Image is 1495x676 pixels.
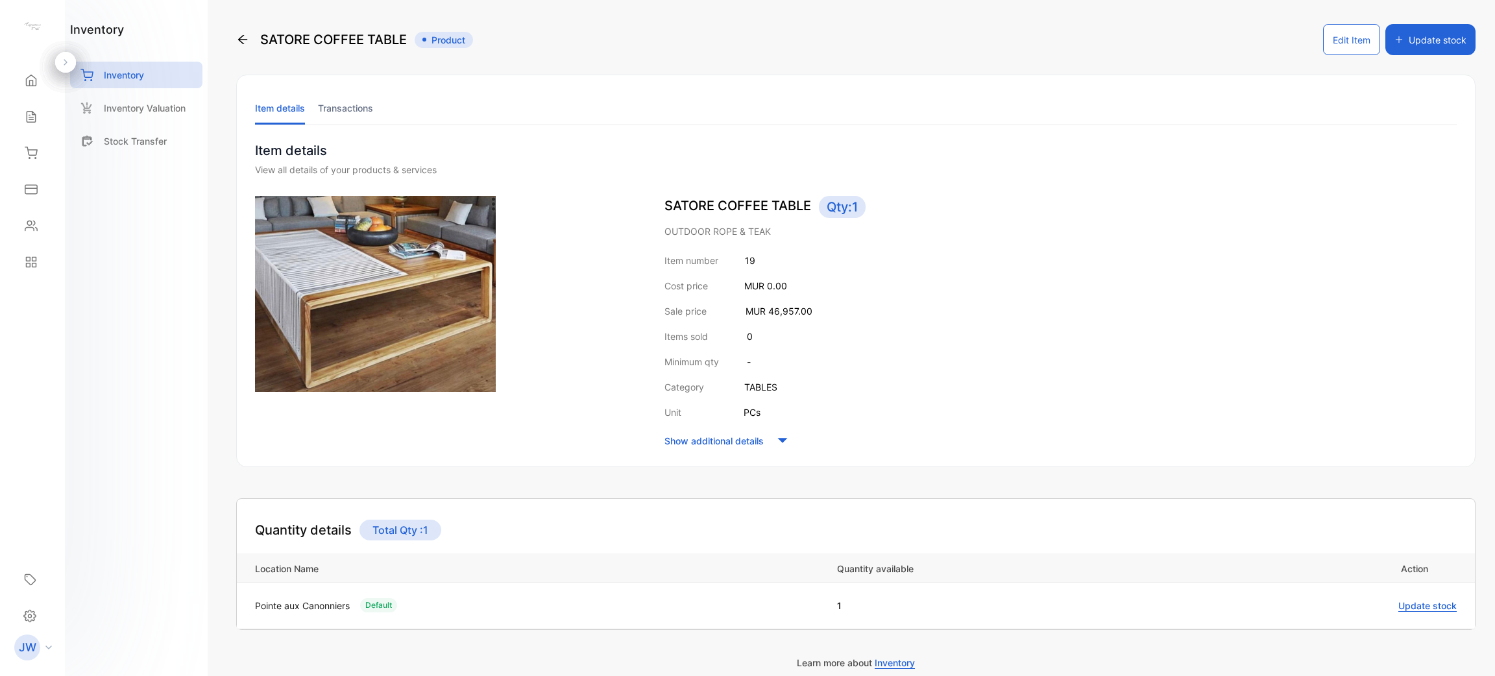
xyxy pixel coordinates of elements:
[875,657,915,669] span: Inventory
[744,405,760,419] p: PCs
[255,520,352,540] h4: Quantity details
[255,141,1457,160] p: Item details
[255,91,305,125] li: Item details
[664,279,708,293] p: Cost price
[745,254,755,267] p: 19
[819,196,866,218] span: Qty: 1
[664,355,719,368] p: Minimum qty
[104,68,144,82] p: Inventory
[1385,24,1476,55] button: Update stock
[664,254,718,267] p: Item number
[664,434,764,448] p: Show additional details
[19,639,36,656] p: JW
[255,599,350,612] p: Pointe aux Canonniers
[664,380,704,394] p: Category
[359,520,441,540] p: Total Qty : 1
[104,101,186,115] p: Inventory Valuation
[664,330,708,343] p: Items sold
[747,355,751,368] p: -
[70,95,202,121] a: Inventory Valuation
[837,599,1173,612] p: 1
[1191,560,1428,575] p: Action
[255,163,1457,176] div: View all details of your products & services
[664,196,1457,218] p: SATORE COFFEE TABLE
[23,17,42,36] img: logo
[837,560,1173,575] p: Quantity available
[744,280,787,291] span: MUR 0.00
[236,24,473,55] div: SATORE COFFEE TABLE
[746,306,812,317] span: MUR 46,957.00
[747,330,753,343] p: 0
[104,134,167,148] p: Stock Transfer
[664,224,1457,238] p: OUTDOOR ROPE & TEAK
[255,560,823,575] p: Location Name
[318,91,373,125] li: Transactions
[1398,600,1457,612] span: Update stock
[70,21,124,38] h1: inventory
[1440,622,1495,676] iframe: LiveChat chat widget
[360,598,397,612] div: Default
[664,405,681,419] p: Unit
[1323,24,1380,55] button: Edit Item
[415,32,473,48] span: Product
[255,196,496,392] img: item
[70,62,202,88] a: Inventory
[664,304,707,318] p: Sale price
[236,656,1476,670] p: Learn more about
[70,128,202,154] a: Stock Transfer
[744,380,777,394] p: TABLES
